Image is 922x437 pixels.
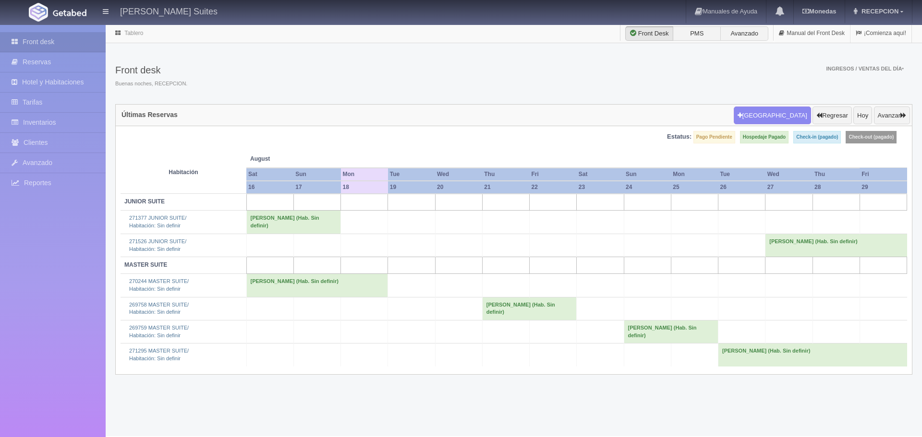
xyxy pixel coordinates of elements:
[435,168,482,181] th: Wed
[718,343,907,366] td: [PERSON_NAME] (Hab. Sin definir)
[853,106,872,125] button: Hoy
[482,181,529,194] th: 21
[846,131,897,143] label: Check-out (pagado)
[169,169,198,176] strong: Habitación
[129,348,189,361] a: 271295 MASTER SUITE/Habitación: Sin definir
[625,26,673,41] label: Front Desk
[246,168,293,181] th: Sat
[341,168,388,181] th: Mon
[129,278,189,292] a: 270244 MASTER SUITE/Habitación: Sin definir
[435,181,482,194] th: 20
[673,26,721,41] label: PMS
[826,66,904,71] span: Ingresos / Ventas del día
[482,168,529,181] th: Thu
[813,181,860,194] th: 28
[293,181,340,194] th: 17
[577,168,624,181] th: Sat
[530,181,577,194] th: 22
[341,181,388,194] th: 18
[693,131,735,143] label: Pago Pendiente
[774,24,850,43] a: Manual del Front Desk
[293,168,340,181] th: Sun
[482,297,577,320] td: [PERSON_NAME] (Hab. Sin definir)
[860,181,907,194] th: 29
[530,168,577,181] th: Fri
[129,302,189,315] a: 269758 MASTER SUITE/Habitación: Sin definir
[246,274,388,297] td: [PERSON_NAME] (Hab. Sin definir)
[802,8,836,15] b: Monedas
[129,325,189,338] a: 269759 MASTER SUITE/Habitación: Sin definir
[53,9,86,16] img: Getabed
[734,106,811,125] button: [GEOGRAPHIC_DATA]
[115,80,187,88] span: Buenas noches, RECEPCION.
[120,5,218,17] h4: [PERSON_NAME] Suites
[246,211,341,234] td: [PERSON_NAME] (Hab. Sin definir)
[813,106,851,125] button: Regresar
[671,168,718,181] th: Mon
[740,131,789,143] label: Hospedaje Pagado
[793,131,841,143] label: Check-in (pagado)
[765,234,907,257] td: [PERSON_NAME] (Hab. Sin definir)
[720,26,768,41] label: Avanzado
[577,181,624,194] th: 23
[624,181,671,194] th: 24
[388,168,435,181] th: Tue
[718,168,765,181] th: Tue
[246,181,293,194] th: 16
[250,155,337,163] span: August
[850,24,911,43] a: ¡Comienza aquí!
[121,111,178,118] h4: Últimas Reservas
[667,132,691,142] label: Estatus:
[124,30,143,36] a: Tablero
[129,238,186,252] a: 271526 JUNIOR SUITE/Habitación: Sin definir
[874,106,910,125] button: Avanzar
[29,3,48,22] img: Getabed
[115,65,187,75] h3: Front desk
[765,181,813,194] th: 27
[624,320,718,343] td: [PERSON_NAME] (Hab. Sin definir)
[624,168,671,181] th: Sun
[671,181,718,194] th: 25
[860,168,907,181] th: Fri
[124,261,167,268] b: MASTER SUITE
[124,198,165,205] b: JUNIOR SUITE
[129,215,186,228] a: 271377 JUNIOR SUITE/Habitación: Sin definir
[388,181,435,194] th: 19
[859,8,898,15] span: RECEPCION
[765,168,813,181] th: Wed
[813,168,860,181] th: Thu
[718,181,765,194] th: 26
